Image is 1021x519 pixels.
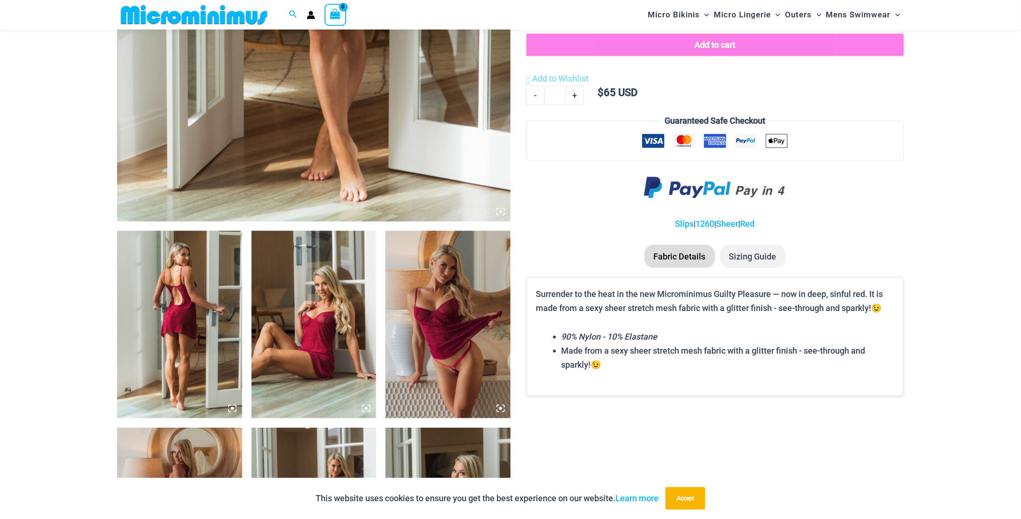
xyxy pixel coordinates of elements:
span: Add to Wishlist [532,74,589,83]
bdi: 65 USD [598,87,637,98]
li: Sizing Guide [720,245,786,268]
a: Micro LingerieMenu ToggleMenu Toggle [711,3,783,27]
a: Account icon link [307,11,315,19]
a: Mens SwimwearMenu ToggleMenu Toggle [824,3,903,27]
img: MM SHOP LOGO FLAT [117,4,271,25]
span: 😉 [591,360,601,370]
a: OutersMenu ToggleMenu Toggle [783,3,824,27]
a: Red [740,219,755,229]
span: $ [598,87,604,98]
img: Guilty Pleasures Red 1260 Slip [117,231,242,418]
span: Menu Toggle [812,3,821,27]
a: View Shopping Cart, empty [325,4,346,25]
a: - [526,86,544,105]
em: 90% Nylon - 10% Elastane [562,332,658,341]
button: Add to cart [526,34,904,56]
a: + [566,86,584,105]
button: Accept [666,487,705,510]
span: Mens Swimwear [826,3,891,27]
p: Surrender to the heat in the new Microminimus Guilty Pleasure — now in deep, sinful red. It is ma... [536,287,894,315]
legend: Guaranteed Safe Checkout [661,114,769,128]
a: Add to Wishlist [526,72,589,86]
li: Made from a sexy sheer stretch mesh fabric with a glitter finish - see-through and sparkly! [562,344,894,371]
span: Menu Toggle [700,3,709,27]
a: 1260 [696,219,715,229]
a: Micro BikinisMenu ToggleMenu Toggle [645,3,711,27]
span: Outers [785,3,812,27]
img: Guilty Pleasures Red 1260 Slip [252,231,377,418]
span: Menu Toggle [891,3,900,27]
span: Micro Bikinis [648,3,700,27]
img: Guilty Pleasures Red 1260 Slip 689 Micro [385,231,510,418]
input: Product quantity [544,86,566,105]
p: This website uses cookies to ensure you get the best experience on our website. [316,491,658,505]
a: Sheer [717,219,739,229]
a: Learn more [615,493,658,503]
a: Search icon link [289,9,297,21]
span: Menu Toggle [771,3,780,27]
li: Fabric Details [644,245,715,268]
nav: Site Navigation [644,1,904,28]
span: Micro Lingerie [714,3,771,27]
p: | | | [526,217,904,231]
a: Slips [675,219,694,229]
